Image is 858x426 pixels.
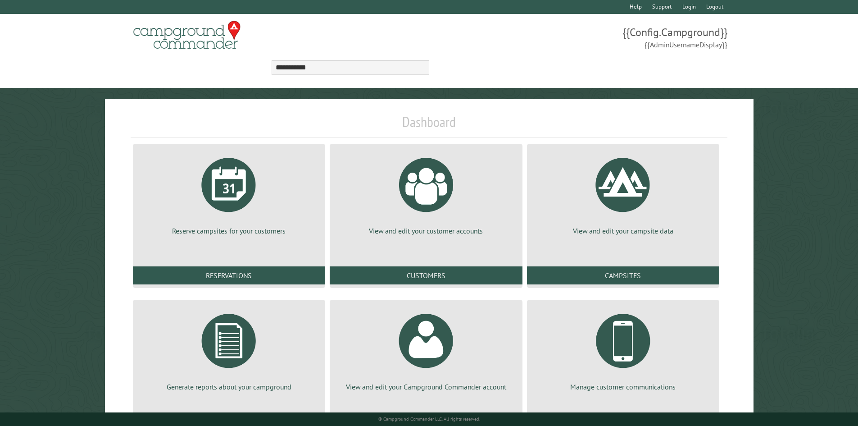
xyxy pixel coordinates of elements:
[330,266,522,284] a: Customers
[131,18,243,53] img: Campground Commander
[429,25,728,50] span: {{Config.Campground}} {{AdminUsernameDisplay}}
[131,113,728,138] h1: Dashboard
[378,416,480,422] small: © Campground Commander LLC. All rights reserved.
[144,307,314,392] a: Generate reports about your campground
[340,226,511,236] p: View and edit your customer accounts
[144,151,314,236] a: Reserve campsites for your customers
[340,382,511,392] p: View and edit your Campground Commander account
[538,151,708,236] a: View and edit your campsite data
[133,266,325,284] a: Reservations
[527,266,719,284] a: Campsites
[144,382,314,392] p: Generate reports about your campground
[340,307,511,392] a: View and edit your Campground Commander account
[538,307,708,392] a: Manage customer communications
[144,226,314,236] p: Reserve campsites for your customers
[538,382,708,392] p: Manage customer communications
[538,226,708,236] p: View and edit your campsite data
[340,151,511,236] a: View and edit your customer accounts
